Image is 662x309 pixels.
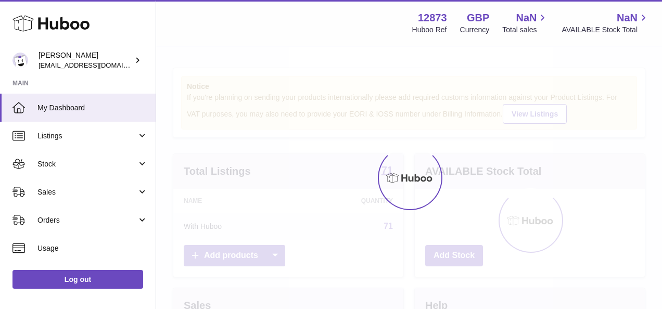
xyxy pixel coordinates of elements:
[37,243,148,253] span: Usage
[39,50,132,70] div: [PERSON_NAME]
[617,11,638,25] span: NaN
[37,215,137,225] span: Orders
[467,11,489,25] strong: GBP
[37,131,137,141] span: Listings
[562,25,650,35] span: AVAILABLE Stock Total
[12,270,143,289] a: Log out
[12,53,28,68] img: tikhon.oleinikov@sleepandglow.com
[516,11,537,25] span: NaN
[502,11,549,35] a: NaN Total sales
[37,187,137,197] span: Sales
[39,61,153,69] span: [EMAIL_ADDRESS][DOMAIN_NAME]
[412,25,447,35] div: Huboo Ref
[562,11,650,35] a: NaN AVAILABLE Stock Total
[37,103,148,113] span: My Dashboard
[460,25,490,35] div: Currency
[502,25,549,35] span: Total sales
[37,159,137,169] span: Stock
[418,11,447,25] strong: 12873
